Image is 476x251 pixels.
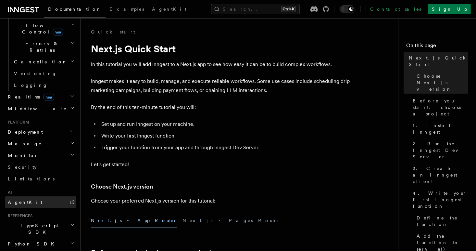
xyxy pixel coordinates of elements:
span: Define the function [417,215,468,228]
button: Cancellation [11,56,76,68]
span: 1. Install Inngest [413,122,468,135]
li: Write your first Inngest function. [99,131,351,140]
button: Monitor [5,150,76,161]
span: Flow Control [11,22,71,35]
a: Security [5,161,76,173]
button: Manage [5,138,76,150]
a: Contact sales [366,4,425,14]
a: Limitations [5,173,76,185]
a: Define the function [414,212,468,230]
p: In this tutorial you will add Inngest to a Next.js app to see how easy it can be to build complex... [91,60,351,69]
span: Documentation [48,7,102,12]
a: 4. Write your first Inngest function [410,187,468,212]
li: Set up and run Inngest on your machine. [99,120,351,129]
button: Realtimenew [5,91,76,103]
span: Cancellation [11,59,68,65]
a: 1. Install Inngest [410,120,468,138]
a: Choose Next.js version [91,182,153,191]
button: Next.js - App Router [91,213,177,228]
span: AgentKit [8,200,42,205]
span: Versioning [14,71,57,76]
a: 3. Create an Inngest client [410,163,468,187]
span: Monitor [5,152,38,159]
span: References [5,213,32,218]
button: Middleware [5,103,76,114]
h4: On this page [406,42,468,52]
span: new [44,94,54,101]
button: Toggle dark mode [340,5,355,13]
a: Logging [11,79,76,91]
span: TypeScript SDK [5,222,70,235]
a: Next.js Quick Start [406,52,468,70]
a: Quick start [91,29,135,35]
button: Deployment [5,126,76,138]
span: AI [5,190,12,195]
button: Python SDK [5,238,76,250]
span: 3. Create an Inngest client [413,165,468,185]
span: Deployment [5,129,43,135]
span: 4. Write your first Inngest function [413,190,468,209]
button: Errors & Retries [11,38,76,56]
a: AgentKit [148,2,190,18]
span: 2. Run the Inngest Dev Server [413,140,468,160]
span: AgentKit [152,7,186,12]
span: Before you start: choose a project [413,98,468,117]
p: Choose your preferred Next.js version for this tutorial: [91,196,351,205]
button: Next.js - Pages Router [182,213,281,228]
span: Errors & Retries [11,40,70,53]
span: Security [8,165,37,170]
button: TypeScript SDK [5,220,76,238]
span: Realtime [5,94,54,100]
p: Let's get started! [91,160,351,169]
a: Documentation [44,2,106,18]
button: Search...Ctrl+K [211,4,300,14]
a: Versioning [11,68,76,79]
span: Examples [109,7,144,12]
a: Sign Up [428,4,471,14]
span: Next.js Quick Start [409,55,468,68]
p: Inngest makes it easy to build, manage, and execute reliable workflows. Some use cases include sc... [91,77,351,95]
h1: Next.js Quick Start [91,43,351,55]
span: Platform [5,120,29,125]
span: Choose Next.js version [417,73,468,92]
li: Trigger your function from your app and through Inngest Dev Server. [99,143,351,152]
a: AgentKit [5,196,76,208]
span: new [53,29,63,36]
span: Python SDK [5,241,58,247]
kbd: Ctrl+K [281,6,296,12]
p: By the end of this ten-minute tutorial you will: [91,103,351,112]
a: Before you start: choose a project [410,95,468,120]
a: Examples [106,2,148,18]
span: Manage [5,140,42,147]
span: Middleware [5,105,67,112]
button: Flow Controlnew [11,20,76,38]
a: 2. Run the Inngest Dev Server [410,138,468,163]
a: Choose Next.js version [414,70,468,95]
span: Limitations [8,176,55,181]
span: Logging [14,83,48,88]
